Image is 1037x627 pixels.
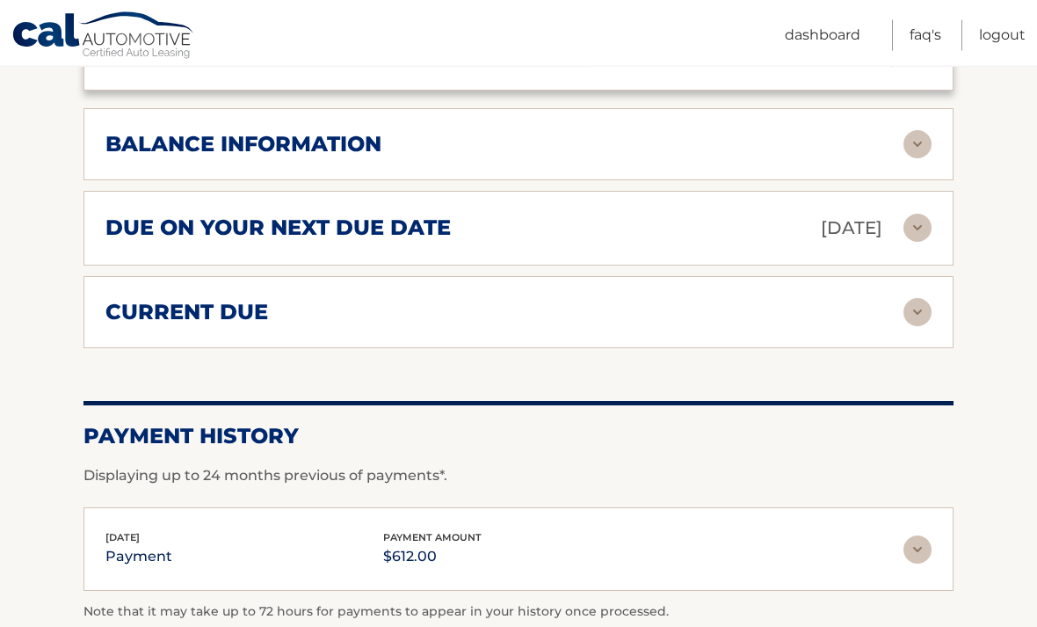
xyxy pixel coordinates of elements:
[903,536,932,565] img: accordion-rest.svg
[383,532,482,544] span: payment amount
[903,299,932,327] img: accordion-rest.svg
[821,214,882,244] p: [DATE]
[105,532,140,544] span: [DATE]
[83,424,954,450] h2: Payment History
[903,215,932,243] img: accordion-rest.svg
[105,215,451,242] h2: due on your next due date
[11,11,196,62] a: Cal Automotive
[105,300,268,326] h2: current due
[785,20,860,51] a: Dashboard
[83,602,954,623] p: Note that it may take up to 72 hours for payments to appear in your history once processed.
[910,20,941,51] a: FAQ's
[383,545,482,570] p: $612.00
[979,20,1026,51] a: Logout
[83,466,954,487] p: Displaying up to 24 months previous of payments*.
[105,132,381,158] h2: balance information
[903,131,932,159] img: accordion-rest.svg
[105,545,172,570] p: payment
